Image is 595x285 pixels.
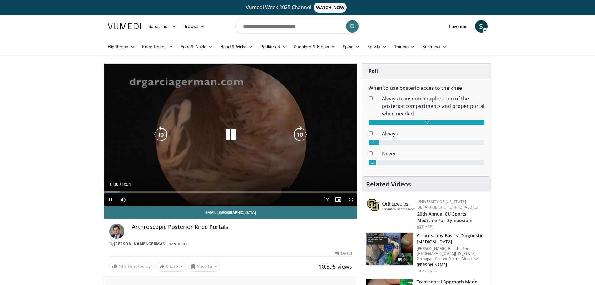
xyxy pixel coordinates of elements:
[369,160,376,165] div: 3
[290,40,339,53] a: Shoulder & Elbow
[395,257,410,263] span: 09:09
[120,182,121,187] span: /
[377,130,489,137] dd: Always
[157,262,186,272] button: Share
[108,23,141,29] img: VuMedi Logo
[109,241,352,247] div: By
[417,246,487,261] p: [PERSON_NAME] Health - The [GEOGRAPHIC_DATA][US_STATE]: Orthopaedics and Sports Medicine
[319,263,352,270] span: 10,895 views
[417,211,472,223] a: 20th Annual CU Sports Medicine Fall Symposium
[332,193,345,206] button: Enable picture-in-picture mode
[345,193,357,206] button: Fullscreen
[364,40,390,53] a: Sports
[110,182,118,187] span: 0:00
[335,251,352,256] div: [DATE]
[417,224,486,230] div: [DATE]
[445,20,471,33] a: Favorites
[366,233,413,265] img: 80b9674e-700f-42d5-95ff-2772df9e177e.jpeg.150x105_q85_crop-smart_upscale.jpg
[366,232,487,274] a: 09:09 Arthroscopy Basics: Diagnostic [MEDICAL_DATA] [PERSON_NAME] Health - The [GEOGRAPHIC_DATA][...
[104,191,357,193] div: Progress Bar
[167,241,190,247] a: 12 Videos
[369,140,379,145] div: 4
[257,40,290,53] a: Pediatrics
[235,19,360,34] input: Search topics, interventions
[145,20,180,33] a: Specialties
[122,182,131,187] span: 8:04
[369,85,484,91] h6: When to use posterio acces to the knee
[367,199,414,211] img: 355603a8-37da-49b6-856f-e00d7e9307d3.png.150x105_q85_autocrop_double_scale_upscale_version-0.2.png
[109,262,154,271] a: 134 Thumbs Up
[390,40,419,53] a: Trauma
[104,193,117,206] button: Pause
[180,20,208,33] a: Browse
[118,263,126,269] span: 134
[104,40,139,53] a: Hip Recon
[475,20,488,33] a: S
[188,262,220,272] button: Save to
[377,95,489,117] dd: Always transnotch exploration of the posterior compartments and proper portal when needed.
[377,150,489,157] dd: Never
[369,68,378,74] strong: Poll
[366,181,411,188] h4: Related Videos
[132,224,352,231] h4: Arthroscopic Posterior Knee Portals
[117,193,129,206] button: Mute
[216,40,257,53] a: Hand & Wrist
[320,193,332,206] button: Playback Rate
[314,3,347,13] span: WATCH NOW
[339,40,364,53] a: Spine
[417,262,487,267] p: [PERSON_NAME]
[419,40,450,53] a: Business
[369,120,484,125] div: 47
[109,224,124,239] img: Avatar
[138,40,177,53] a: Knee Recon
[417,199,478,210] a: University of [US_STATE] Department of Orthopaedics
[104,206,357,219] a: Email [GEOGRAPHIC_DATA]
[104,64,357,206] video-js: Video Player
[109,3,487,13] a: Vumedi Week 2025 ChannelWATCH NOW
[177,40,216,53] a: Foot & Ankle
[417,232,487,245] h3: Arthroscopy Basics: Diagnostic [MEDICAL_DATA]
[114,241,166,247] a: [PERSON_NAME]-German
[417,269,437,274] p: 13.4K views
